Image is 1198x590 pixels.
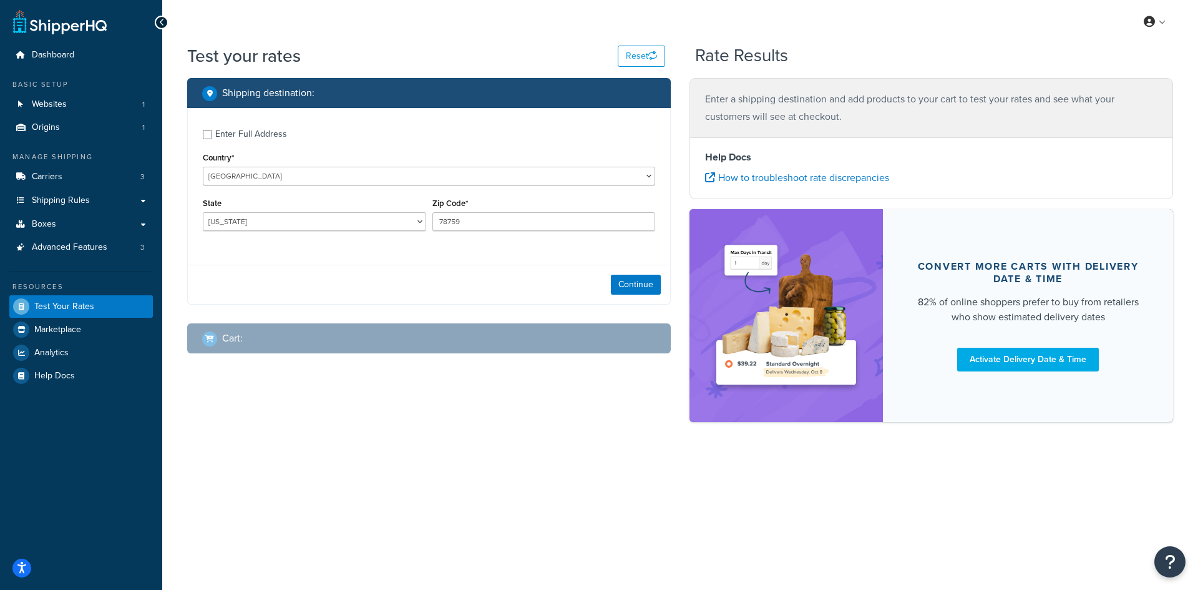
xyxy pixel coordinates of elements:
div: 82% of online shoppers prefer to buy from retailers who show estimated delivery dates [913,295,1143,325]
img: feature-image-ddt-36eae7f7280da8017bfb280eaccd9c446f90b1fe08728e4019434db127062ab4.png [708,228,864,403]
div: Manage Shipping [9,152,153,162]
span: Analytics [34,348,69,358]
a: Websites1 [9,93,153,116]
span: 3 [140,172,145,182]
a: Advanced Features3 [9,236,153,259]
li: Origins [9,116,153,139]
span: 1 [142,99,145,110]
div: Basic Setup [9,79,153,90]
a: Analytics [9,342,153,364]
h2: Rate Results [695,46,788,66]
a: Marketplace [9,318,153,341]
button: Reset [618,46,665,67]
span: Test Your Rates [34,302,94,312]
a: Shipping Rules [9,189,153,212]
label: Country* [203,153,234,162]
span: 1 [142,122,145,133]
button: Continue [611,275,661,295]
input: Enter Full Address [203,130,212,139]
a: Help Docs [9,365,153,387]
a: How to troubleshoot rate discrepancies [705,170,889,185]
a: Carriers3 [9,165,153,189]
a: Boxes [9,213,153,236]
p: Enter a shipping destination and add products to your cart to test your rates and see what your c... [705,91,1157,125]
div: Convert more carts with delivery date & time [913,260,1143,285]
a: Dashboard [9,44,153,67]
span: Websites [32,99,67,110]
h2: Cart : [222,333,243,344]
span: Advanced Features [32,242,107,253]
li: Websites [9,93,153,116]
label: Zip Code* [432,199,468,208]
h4: Help Docs [705,150,1157,165]
span: Dashboard [32,50,74,61]
button: Open Resource Center [1154,546,1186,578]
span: Boxes [32,219,56,230]
a: Activate Delivery Date & Time [957,348,1099,371]
label: State [203,199,222,208]
h1: Test your rates [187,44,301,68]
li: Advanced Features [9,236,153,259]
span: 3 [140,242,145,253]
span: Marketplace [34,325,81,335]
span: Carriers [32,172,62,182]
div: Resources [9,282,153,292]
a: Origins1 [9,116,153,139]
li: Carriers [9,165,153,189]
a: Test Your Rates [9,295,153,318]
div: Enter Full Address [215,125,287,143]
span: Help Docs [34,371,75,381]
h2: Shipping destination : [222,87,314,99]
span: Shipping Rules [32,195,90,206]
span: Origins [32,122,60,133]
